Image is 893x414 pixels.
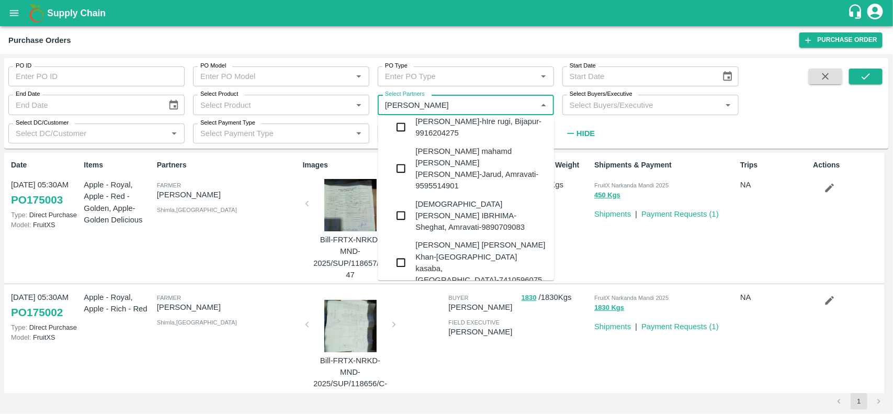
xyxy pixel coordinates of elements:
button: Hide [562,125,598,142]
label: Start Date [570,62,596,70]
p: [PERSON_NAME] [448,326,517,338]
a: Payment Requests (1) [641,210,719,218]
label: Select DC/Customer [16,119,69,127]
label: PO Type [385,62,408,70]
span: Shimla , [GEOGRAPHIC_DATA] [157,319,237,326]
div: [DEMOGRAPHIC_DATA] [PERSON_NAME] IBRHIMA-Sheghat, Amravati-9890709083 [416,198,546,233]
input: Enter PO Model [196,70,349,83]
span: Farmer [157,295,181,301]
div: [PERSON_NAME] mahamd [PERSON_NAME] [PERSON_NAME]-Jarud, Amravati-9595514901 [416,146,546,192]
span: FruitX Narkanda Mandi 2025 [594,295,669,301]
input: Select Buyers/Executive [566,98,718,111]
p: Bill-FRTX-NRKD-MND-2025/SUP/118657/C-47 [311,234,390,281]
p: [DATE] 05:30AM [11,179,80,191]
label: PO Model [200,62,227,70]
label: Select Partners [385,90,425,98]
div: [PERSON_NAME] [PERSON_NAME] Khan-[GEOGRAPHIC_DATA] kasaba, [GEOGRAPHIC_DATA]-7410596075 [416,239,546,286]
input: Select Product [196,98,349,111]
nav: pagination navigation [829,393,889,410]
p: Shipments & Payment [594,160,736,171]
p: Bill-FRTX-NRKD-MND-2025/SUP/118656/C-46 [311,355,390,401]
button: open drawer [2,1,26,25]
p: Items [84,160,152,171]
input: Enter PO Type [381,70,534,83]
p: NA [740,179,809,191]
p: Apple - Royal, Apple - Rich - Red [84,292,152,315]
p: [PERSON_NAME] [157,301,299,313]
p: Date [11,160,80,171]
div: customer-support [847,4,866,23]
img: logo [26,3,47,24]
input: Enter PO ID [8,66,185,86]
button: Open [352,70,366,83]
p: FruitXS [11,220,80,230]
span: Farmer [157,182,181,188]
a: Shipments [594,210,631,218]
div: | [631,317,637,332]
p: Partners [157,160,299,171]
button: 1830 Kgs [594,302,624,314]
input: Select DC/Customer [12,127,164,140]
input: Select Partners [381,98,534,111]
p: Actions [813,160,882,171]
p: / 450 Kgs [522,179,590,191]
div: Purchase Orders [8,33,71,47]
div: account of current user [866,2,885,24]
p: ACT/EXP Weight [522,160,590,171]
a: PO175002 [11,303,63,322]
label: PO ID [16,62,31,70]
label: Select Buyers/Executive [570,90,632,98]
a: Shipments [594,322,631,331]
button: page 1 [851,393,867,410]
span: field executive [448,319,500,326]
a: Purchase Order [799,32,883,48]
b: Supply Chain [47,8,106,18]
label: Select Payment Type [200,119,255,127]
p: [PERSON_NAME] [157,189,299,200]
a: PO175003 [11,191,63,209]
span: buyer [448,295,468,301]
button: Close [537,98,550,112]
button: Open [167,127,181,140]
button: Choose date [718,66,738,86]
p: NA [740,292,809,303]
label: End Date [16,90,40,98]
strong: Hide [577,129,595,138]
span: FruitX Narkanda Mandi 2025 [594,182,669,188]
button: Open [352,127,366,140]
span: Type: [11,323,27,331]
a: Supply Chain [47,6,847,20]
button: Open [352,98,366,112]
button: Open [537,70,550,83]
p: Apple - Royal, Apple - Red - Golden, Apple- Golden Delicious [84,179,152,226]
p: FruitXS [11,332,80,342]
label: Select Product [200,90,238,98]
input: Select Payment Type [196,127,335,140]
a: Payment Requests (1) [641,322,719,331]
span: Type: [11,211,27,219]
span: Model: [11,221,31,229]
p: [PERSON_NAME] [448,301,517,313]
p: Images [303,160,445,171]
input: End Date [8,95,160,115]
button: 450 Kgs [594,189,620,202]
div: | [631,204,637,220]
input: Start Date [562,66,714,86]
p: Direct Purchase [11,210,80,220]
span: Model: [11,333,31,341]
p: Direct Purchase [11,322,80,332]
button: 1830 [522,292,537,304]
p: / 1830 Kgs [522,292,590,304]
p: [DATE] 05:30AM [11,292,80,303]
button: Open [721,98,735,112]
span: Shimla , [GEOGRAPHIC_DATA] [157,207,237,213]
button: Choose date [164,95,184,115]
p: Trips [740,160,809,171]
div: [PERSON_NAME]-hIre rugi, Bijapur-9916204275 [416,116,546,139]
